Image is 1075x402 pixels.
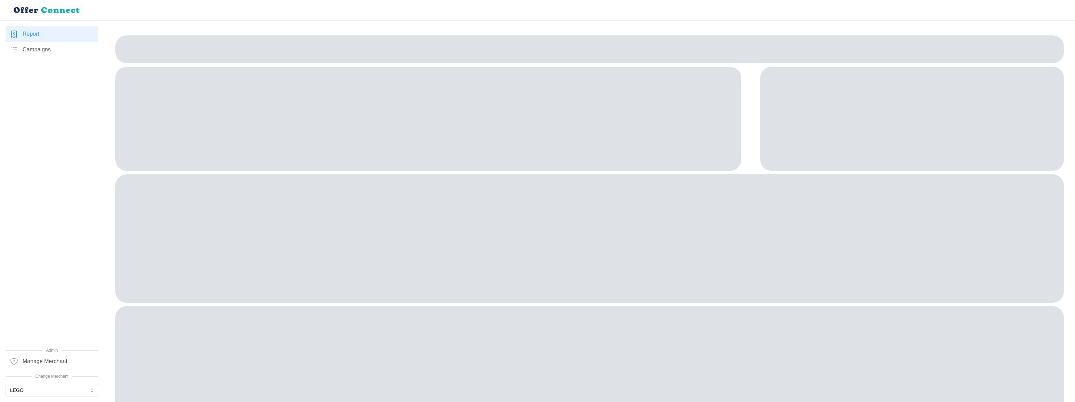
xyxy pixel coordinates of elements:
[6,353,98,369] a: Manage Merchant
[6,384,98,396] button: LEGO
[6,373,98,380] span: Change Merchant
[6,347,98,354] span: Admin
[23,357,67,366] span: Manage Merchant
[6,42,98,58] a: Campaigns
[23,45,51,54] span: Campaigns
[23,30,39,39] span: Report
[11,4,83,16] img: loyalBe Logo
[6,26,98,42] a: Report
